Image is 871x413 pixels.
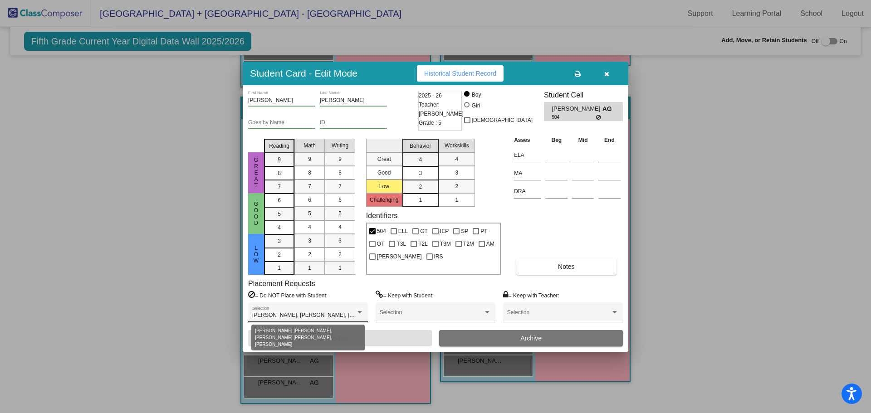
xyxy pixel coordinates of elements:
span: 9 [338,155,342,163]
span: 1 [338,264,342,272]
th: End [596,135,623,145]
span: 2 [308,250,311,258]
span: 2 [338,250,342,258]
span: T2L [418,238,428,249]
span: [PERSON_NAME], [PERSON_NAME], [PERSON_NAME] [PERSON_NAME], [PERSON_NAME] [252,312,487,318]
button: Save [248,330,432,346]
span: [PERSON_NAME] [552,104,602,114]
span: 3 [455,169,458,177]
span: OT [377,238,385,249]
span: 1 [308,264,311,272]
span: 1 [419,196,422,204]
span: 4 [419,155,422,164]
span: 9 [308,155,311,163]
span: 5 [338,209,342,218]
span: 2025 - 26 [419,91,442,100]
span: Historical Student Record [424,70,496,77]
span: 8 [278,169,281,177]
span: 504 [552,114,596,121]
span: 4 [455,155,458,163]
span: IRS [434,251,443,262]
th: Mid [570,135,596,145]
span: 3 [419,169,422,177]
span: [DEMOGRAPHIC_DATA] [472,115,533,126]
span: PT [480,226,487,237]
span: 2 [419,183,422,191]
span: T2M [463,238,474,249]
span: 2 [278,251,281,259]
span: 504 [377,226,386,237]
span: 2 [455,182,458,190]
span: Math [303,141,316,150]
span: 5 [278,210,281,218]
div: Girl [471,102,480,110]
input: goes by name [248,120,315,126]
span: 6 [338,196,342,204]
th: Asses [512,135,543,145]
span: Archive [520,335,542,342]
th: Beg [543,135,570,145]
span: T3M [440,238,451,249]
span: 8 [338,169,342,177]
h3: Student Card - Edit Mode [250,68,357,79]
span: Grade : 5 [419,118,441,127]
span: 4 [308,223,311,231]
div: Boy [471,91,481,99]
span: Workskills [445,141,469,150]
span: 3 [308,237,311,245]
span: 7 [308,182,311,190]
input: assessment [514,185,541,198]
span: Behavior [410,142,431,150]
span: IEP [440,226,449,237]
span: Teacher: [PERSON_NAME] [419,100,464,118]
span: 6 [278,196,281,204]
input: assessment [514,166,541,180]
label: Placement Requests [248,279,315,288]
span: SP [461,226,468,237]
span: 4 [338,223,342,231]
span: Low [252,245,260,264]
span: Reading [269,142,289,150]
span: AG [602,104,615,114]
span: 8 [308,169,311,177]
span: 1 [278,264,281,272]
span: Save [332,334,348,342]
span: ELL [398,226,408,237]
span: Great [252,157,260,189]
button: Archive [439,330,623,346]
h3: Student Cell [544,91,623,99]
span: 3 [338,237,342,245]
span: AM [486,238,494,249]
span: GT [420,226,428,237]
span: Good [252,201,260,226]
label: = Keep with Teacher: [503,291,559,300]
label: Identifiers [366,211,397,220]
span: 5 [308,209,311,218]
label: = Keep with Student: [376,291,434,300]
span: 1 [455,196,458,204]
span: [PERSON_NAME] [377,251,422,262]
span: T3L [396,238,406,249]
input: assessment [514,148,541,162]
label: = Do NOT Place with Student: [248,291,328,300]
span: 7 [338,182,342,190]
span: Notes [558,263,575,270]
span: 7 [278,183,281,191]
span: 4 [278,224,281,232]
button: Historical Student Record [417,65,504,82]
span: Writing [332,141,348,150]
span: 6 [308,196,311,204]
span: 3 [278,237,281,245]
button: Notes [516,258,616,275]
span: 9 [278,155,281,164]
